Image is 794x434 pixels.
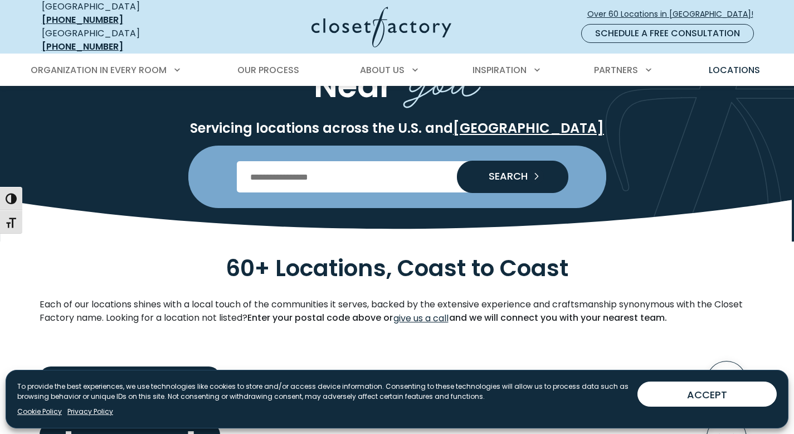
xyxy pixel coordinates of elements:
[23,55,772,86] nav: Primary Menu
[226,252,568,284] span: 60+ Locations, Coast to Coast
[42,27,203,54] div: [GEOGRAPHIC_DATA]
[247,311,667,324] strong: Enter your postal code above or and we will connect you with your nearest team.
[594,64,638,76] span: Partners
[42,40,123,53] a: [PHONE_NUMBER]
[587,4,763,24] a: Over 60 Locations in [GEOGRAPHIC_DATA]!
[311,7,451,47] img: Closet Factory Logo
[237,161,557,192] input: Enter Postal Code
[472,64,527,76] span: Inspiration
[42,13,123,26] a: [PHONE_NUMBER]
[17,382,629,402] p: To provide the best experiences, we use technologies like cookies to store and/or access device i...
[393,311,449,326] a: give us a call
[587,8,762,20] span: Over 60 Locations in [GEOGRAPHIC_DATA]!
[31,64,167,76] span: Organization in Every Room
[67,407,113,417] a: Privacy Policy
[40,353,755,409] button: [US_STATE]
[480,171,528,181] span: SEARCH
[40,120,755,137] p: Servicing locations across the U.S. and
[453,119,604,137] a: [GEOGRAPHIC_DATA]
[17,407,62,417] a: Cookie Policy
[360,64,405,76] span: About Us
[457,161,568,193] button: Search our Nationwide Locations
[40,367,220,409] h2: [US_STATE]
[581,24,754,43] a: Schedule a Free Consultation
[637,382,777,407] button: ACCEPT
[237,64,299,76] span: Our Process
[709,64,760,76] span: Locations
[40,298,755,326] p: Each of our locations shines with a local touch of the communities it serves, backed by the exten...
